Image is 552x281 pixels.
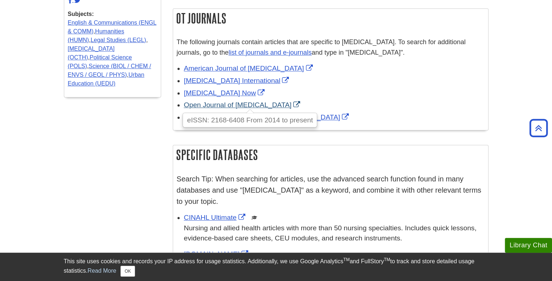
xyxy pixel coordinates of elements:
a: Humanities (HUMN) [68,28,124,43]
button: Library Chat [505,238,552,253]
a: list of journals and e-journals [229,49,312,56]
a: Link opens in new window [184,101,302,109]
div: This site uses cookies and records your IP address for usage statistics. Additionally, we use Goo... [64,257,488,277]
sup: TM [384,257,390,262]
span: The following journals contain articles that are specific to [MEDICAL_DATA]. To search for additi... [177,38,466,56]
h2: OT Journals [173,9,488,28]
a: Link opens in new window [184,77,291,84]
div: eISSN: 2168-6408 From 2014 to present [183,113,316,127]
a: [MEDICAL_DATA] (OCTH) [68,46,115,60]
sup: TM [343,257,349,262]
a: Link opens in new window [184,89,267,97]
button: Close [120,266,135,277]
a: Political Science (POLS) [68,54,132,69]
div: , , , , , , [68,10,157,88]
a: Read More [87,268,116,274]
a: Link opens in new window [184,250,250,258]
a: Legal Studies (LEGL) [91,37,146,43]
a: Back to Top [527,123,550,133]
h2: Specific Databases [173,145,488,164]
a: Science (BIOL / CHEM / ENVS / GEOL / PHYS) [68,63,151,78]
p: Nursing and allied health articles with more than 50 nursing specialties. Includes quick lessons,... [184,223,484,244]
img: Scholarly or Peer Reviewed [252,215,257,221]
span: Search Tip: When searching for articles, use the advanced search function found in many databases... [177,175,481,205]
strong: Subjects: [68,10,157,18]
a: English & Communications (ENGL & COMM) [68,20,157,34]
a: Link opens in new window [184,214,247,221]
a: Link opens in new window [184,64,315,72]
